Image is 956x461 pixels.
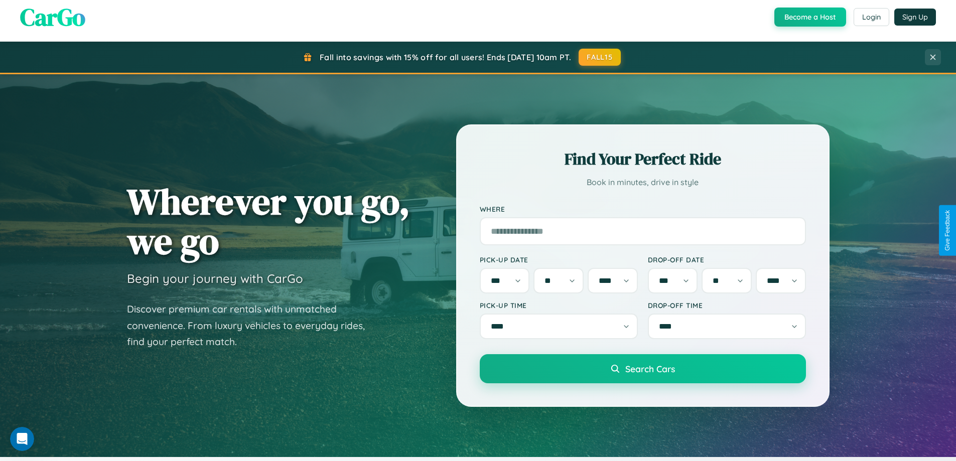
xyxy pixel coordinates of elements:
button: Become a Host [774,8,846,27]
span: Search Cars [625,363,675,374]
button: Sign Up [894,9,936,26]
iframe: Intercom live chat [10,427,34,451]
label: Where [480,205,806,213]
h1: Wherever you go, we go [127,182,410,261]
button: FALL15 [579,49,621,66]
button: Login [854,8,889,26]
span: CarGo [20,1,85,34]
button: Search Cars [480,354,806,383]
div: Give Feedback [944,210,951,251]
label: Drop-off Time [648,301,806,310]
label: Pick-up Time [480,301,638,310]
p: Discover premium car rentals with unmatched convenience. From luxury vehicles to everyday rides, ... [127,301,378,350]
span: Fall into savings with 15% off for all users! Ends [DATE] 10am PT. [320,52,571,62]
h2: Find Your Perfect Ride [480,148,806,170]
h3: Begin your journey with CarGo [127,271,303,286]
label: Drop-off Date [648,255,806,264]
label: Pick-up Date [480,255,638,264]
p: Book in minutes, drive in style [480,175,806,190]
